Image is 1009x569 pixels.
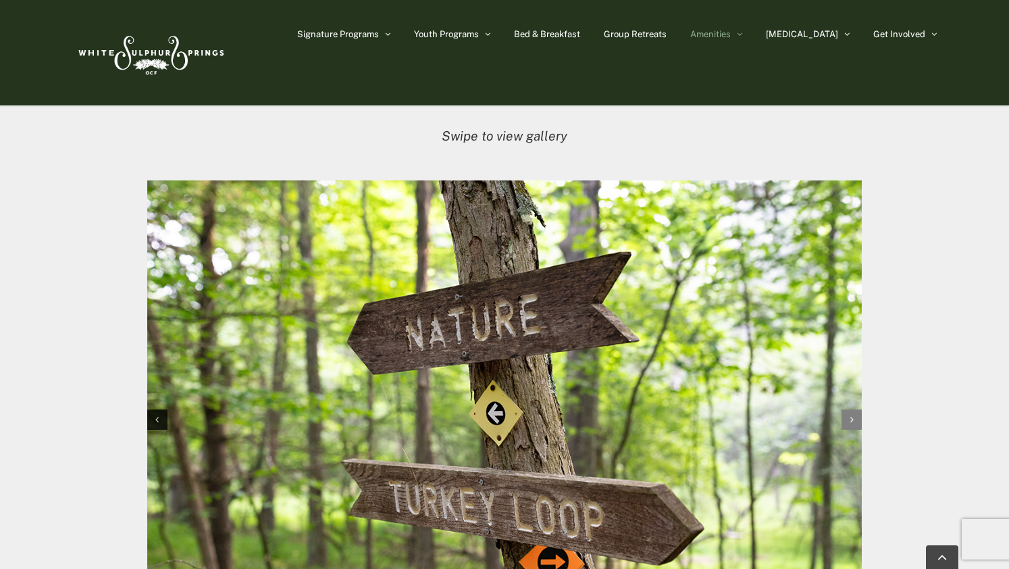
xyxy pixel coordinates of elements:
[873,30,925,39] span: Get Involved
[690,30,731,39] span: Amenities
[766,30,838,39] span: [MEDICAL_DATA]
[514,30,580,39] span: Bed & Breakfast
[297,30,379,39] span: Signature Programs
[72,21,228,84] img: White Sulphur Springs Logo
[842,410,862,430] div: Next slide
[604,30,667,39] span: Group Retreats
[442,128,567,143] em: Swipe to view gallery
[147,410,167,430] div: Previous slide
[414,30,479,39] span: Youth Programs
